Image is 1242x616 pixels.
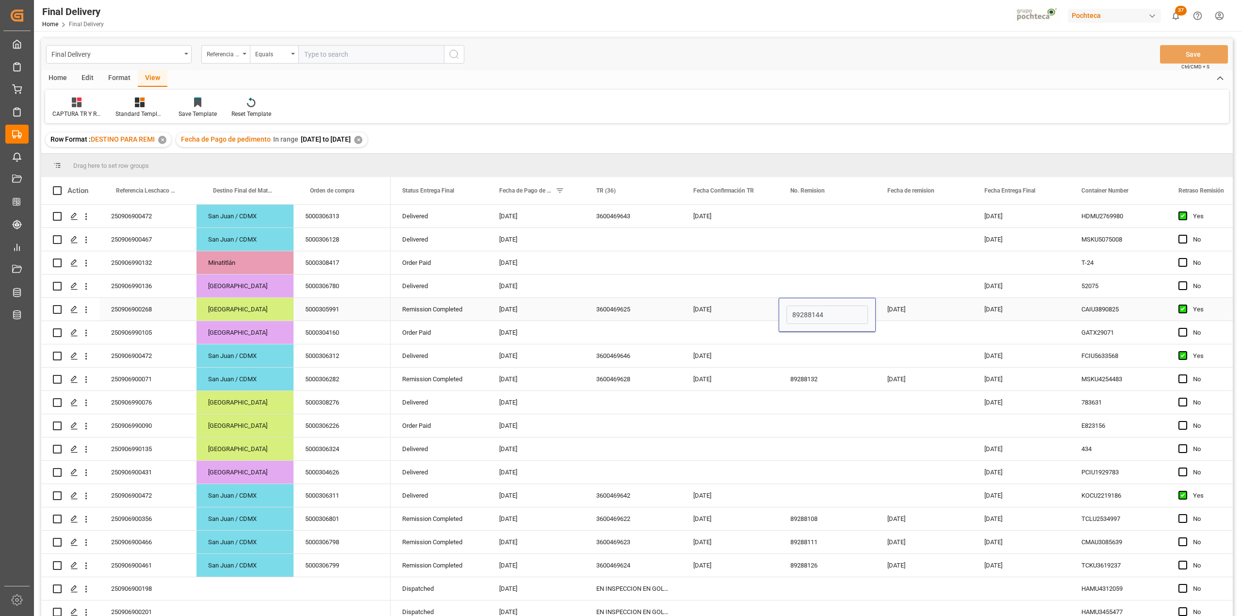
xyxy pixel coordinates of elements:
div: [DATE] [488,577,585,600]
button: show 37 new notifications [1165,5,1187,27]
div: 5000306282 [294,368,391,390]
div: 250906900356 [99,507,196,530]
div: 5000306311 [294,484,391,507]
div: 434 [1070,438,1167,460]
div: Reset Template [231,110,271,118]
div: San Juan / CDMX [196,554,294,577]
div: MSKU5075008 [1070,228,1167,251]
div: [DATE] [488,321,585,344]
div: [DATE] [973,228,1070,251]
div: Delivered [391,205,488,227]
div: [DATE] [973,205,1070,227]
div: Press SPACE to select this row. [41,554,391,577]
div: Delivered [391,461,488,484]
div: Final Delivery [51,48,181,60]
div: ✕ [354,136,362,144]
div: CAIU3890825 [1070,298,1167,321]
div: [GEOGRAPHIC_DATA] [196,321,294,344]
div: Order Paid [391,414,488,437]
div: Press SPACE to select this row. [41,275,391,298]
div: [DATE] [876,507,973,530]
div: 5000306798 [294,531,391,553]
div: [GEOGRAPHIC_DATA] [196,461,294,484]
span: TR (36) [596,187,616,194]
div: 3600469646 [585,344,682,367]
div: [DATE] [973,531,1070,553]
div: Delivered [391,228,488,251]
div: Delivered [391,484,488,507]
div: [DATE] [682,531,779,553]
div: [GEOGRAPHIC_DATA] [196,275,294,297]
div: Save Template [179,110,217,118]
span: Retraso Remisión [1178,187,1224,194]
div: [GEOGRAPHIC_DATA] [196,298,294,321]
div: TCLU2534997 [1070,507,1167,530]
div: [DATE] [973,298,1070,321]
div: Referencia Leschaco (Impo) [207,48,240,59]
div: KOCU2219186 [1070,484,1167,507]
div: 250906990136 [99,275,196,297]
div: San Juan / CDMX [196,531,294,553]
span: Drag here to set row groups [73,162,149,169]
div: Standard Templates [115,110,164,118]
div: 5000304160 [294,321,391,344]
div: 250906900467 [99,228,196,251]
div: Edit [74,70,101,87]
div: MSKU4254483 [1070,368,1167,390]
div: GATX29071 [1070,321,1167,344]
div: [GEOGRAPHIC_DATA] [196,414,294,437]
span: [DATE] to [DATE] [301,135,351,143]
div: [DATE] [488,414,585,437]
div: 5000306312 [294,344,391,367]
div: [DATE] [973,554,1070,577]
div: [DATE] [488,484,585,507]
div: [DATE] [876,368,973,390]
div: 5000305991 [294,298,391,321]
div: 250906900198 [99,577,196,600]
div: [GEOGRAPHIC_DATA] [196,391,294,414]
span: Referencia Leschaco (Impo) [116,187,176,194]
div: T-24 [1070,251,1167,274]
div: [DATE] [876,298,973,321]
div: PCIU1929783 [1070,461,1167,484]
img: pochtecaImg.jpg_1689854062.jpg [1013,7,1062,24]
span: 37 [1175,6,1187,16]
div: Remission Completed [391,298,488,321]
div: 5000306780 [294,275,391,297]
div: Pochteca [1068,9,1161,23]
div: [DATE] [682,368,779,390]
div: Final Delivery [42,4,104,19]
div: 5000306799 [294,554,391,577]
div: [DATE] [682,298,779,321]
div: 3600469623 [585,531,682,553]
div: 250906990132 [99,251,196,274]
button: open menu [201,45,250,64]
div: 89288111 [779,531,876,553]
div: 89288132 [779,368,876,390]
div: CMAU3085639 [1070,531,1167,553]
div: 250906900431 [99,461,196,484]
button: open menu [46,45,192,64]
span: Orden de compra [310,187,354,194]
div: Remission Completed [391,368,488,390]
div: 250906990105 [99,321,196,344]
span: Ctrl/CMD + S [1181,63,1209,70]
div: 5000306128 [294,228,391,251]
div: [DATE] [488,438,585,460]
span: DESTINO PARA REMI [91,135,155,143]
div: HAMU4312059 [1070,577,1167,600]
div: Press SPACE to select this row. [41,461,391,484]
span: Destino Final del Material [213,187,273,194]
button: search button [444,45,464,64]
div: CAPTURA TR Y RETRASO CON ENTREGA Y SUCURSAL [52,110,101,118]
div: Delivered [391,438,488,460]
div: 52075 [1070,275,1167,297]
div: EN INSPECCION EN GOLMEX [585,577,682,600]
div: Press SPACE to select this row. [41,438,391,461]
div: [DATE] [488,461,585,484]
div: [DATE] [682,507,779,530]
div: [DATE] [488,531,585,553]
span: Fecha de Pago de pedimento [499,187,552,194]
div: 250906900268 [99,298,196,321]
div: [DATE] [488,228,585,251]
